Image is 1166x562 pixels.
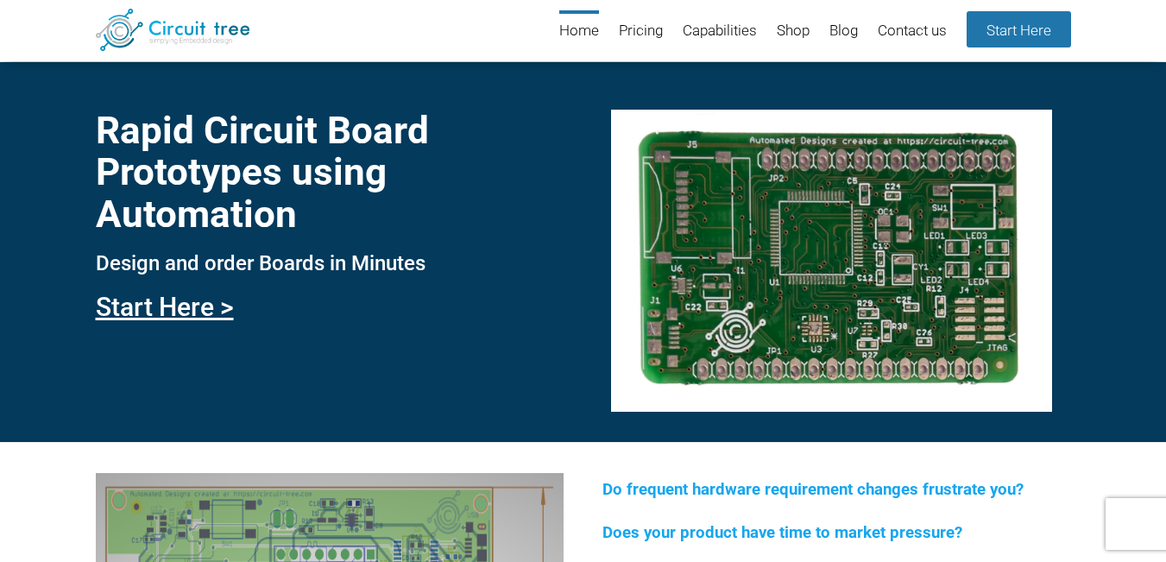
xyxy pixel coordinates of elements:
[829,10,858,53] a: Blog
[683,10,757,53] a: Capabilities
[967,11,1071,47] a: Start Here
[559,10,599,53] a: Home
[96,252,564,275] h3: Design and order Boards in Minutes
[602,523,962,542] span: Does your product have time to market pressure?
[96,292,234,322] a: Start Here >
[96,9,250,51] img: Circuit Tree
[96,110,564,235] h1: Rapid Circuit Board Prototypes using Automation
[619,10,663,53] a: Pricing
[777,10,810,53] a: Shop
[878,10,947,53] a: Contact us
[602,480,1024,499] span: Do frequent hardware requirement changes frustrate you?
